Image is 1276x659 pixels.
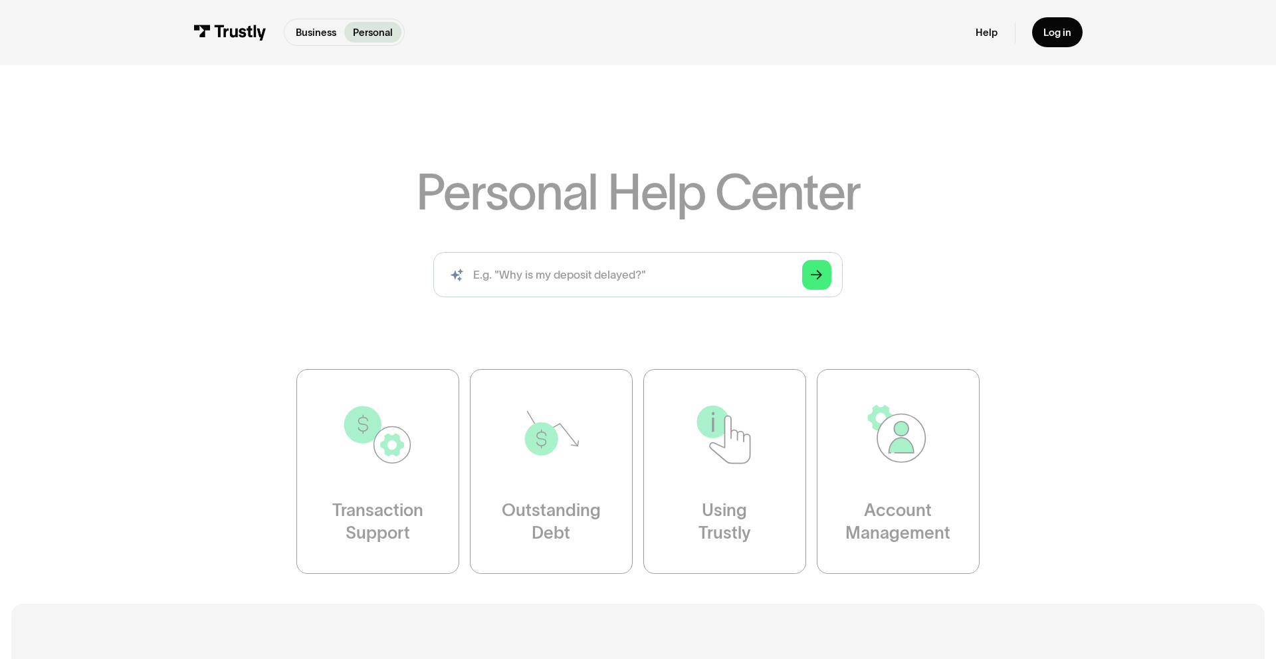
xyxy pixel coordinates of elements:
a: UsingTrustly [643,369,806,574]
div: Log in [1043,26,1071,39]
img: Trustly Logo [193,25,266,40]
h1: Personal Help Center [416,168,860,217]
div: Account Management [845,500,950,545]
a: TransactionSupport [296,369,459,574]
div: Outstanding Debt [502,500,601,545]
input: search [433,252,843,297]
a: OutstandingDebt [470,369,633,574]
div: Using Trustly [698,500,751,545]
a: Log in [1032,17,1083,47]
a: Personal [344,22,401,43]
a: Business [287,22,344,43]
p: Personal [353,25,393,40]
a: Help [976,26,998,39]
a: AccountManagement [817,369,980,574]
p: Business [296,25,336,40]
div: Transaction Support [332,500,423,545]
form: Search [433,252,843,297]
